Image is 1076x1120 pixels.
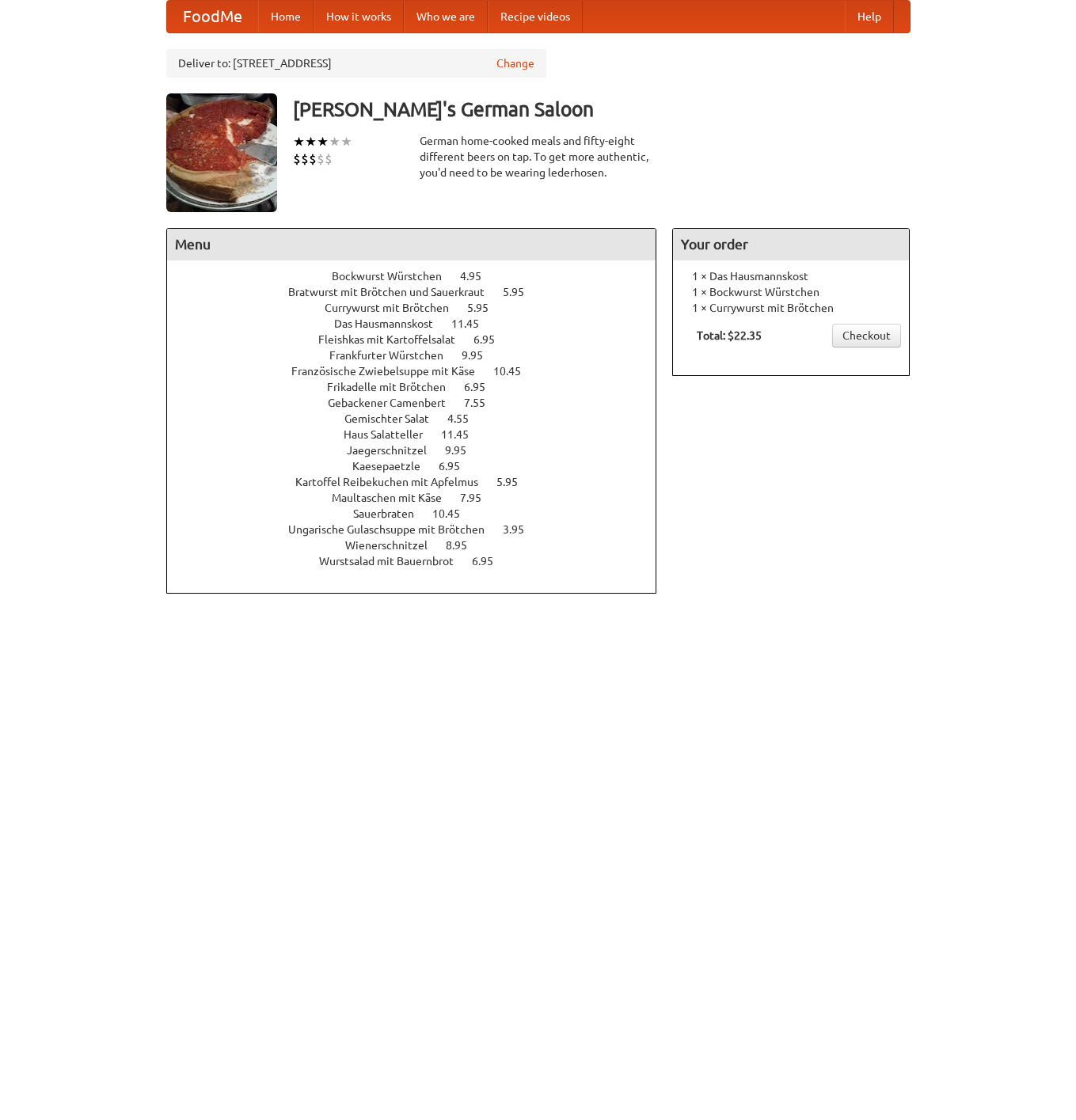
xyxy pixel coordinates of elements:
a: Jaegerschnitzel 9.95 [347,444,496,457]
a: Kartoffel Reibekuchen mit Apfelmus 5.95 [295,476,547,488]
span: Das Hausmannskost [334,317,449,330]
li: ★ [293,133,305,150]
li: 1 × Bockwurst Würstchen [681,284,901,300]
span: Gemischter Salat [344,412,445,425]
a: FoodMe [167,1,258,32]
h3: [PERSON_NAME]'s German Saloon [293,93,911,125]
a: Sauerbraten 10.45 [353,507,489,520]
span: 7.95 [460,492,497,504]
span: Jaegerschnitzel [347,444,443,457]
a: Maultaschen mit Käse 7.95 [332,492,511,504]
a: Gemischter Salat 4.55 [344,412,498,425]
a: Bratwurst mit Brötchen und Sauerkraut 5.95 [288,286,553,298]
li: ★ [340,133,352,150]
a: Fleishkas mit Kartoffelsalat 6.95 [318,333,524,346]
a: Das Hausmannskost 11.45 [334,317,508,330]
li: $ [301,150,309,168]
span: 11.45 [451,317,495,330]
span: 5.95 [503,286,540,298]
span: Bratwurst mit Brötchen und Sauerkraut [288,286,500,298]
span: 4.55 [447,412,485,425]
span: 5.95 [467,302,504,314]
b: Total: $22.35 [697,329,762,342]
li: $ [309,150,317,168]
span: 3.95 [503,523,540,536]
li: $ [293,150,301,168]
span: 11.45 [441,428,485,441]
li: $ [317,150,325,168]
span: 6.95 [472,555,509,568]
a: Currywurst mit Brötchen 5.95 [325,302,518,314]
span: Maultaschen mit Käse [332,492,458,504]
span: 10.45 [493,365,537,378]
div: German home-cooked meals and fifty-eight different beers on tap. To get more authentic, you'd nee... [420,133,657,180]
a: Wienerschnitzel 8.95 [345,539,496,552]
li: ★ [329,133,340,150]
span: Wurstsalad mit Bauernbrot [319,555,470,568]
a: Checkout [832,324,901,347]
span: Gebackener Camenbert [328,397,462,409]
li: ★ [305,133,317,150]
a: How it works [314,1,404,32]
img: angular.jpg [166,93,277,212]
div: Deliver to: [STREET_ADDRESS] [166,49,546,78]
span: Sauerbraten [353,507,430,520]
li: ★ [317,133,329,150]
span: Kaesepaetzle [352,460,436,473]
a: Haus Salatteller 11.45 [344,428,498,441]
a: Ungarische Gulaschsuppe mit Brötchen 3.95 [288,523,553,536]
a: Frikadelle mit Brötchen 6.95 [327,381,515,393]
h4: Your order [673,229,909,260]
span: 7.55 [464,397,501,409]
a: Gebackener Camenbert 7.55 [328,397,515,409]
a: Help [845,1,894,32]
a: Change [496,55,534,71]
span: 9.95 [462,349,499,362]
a: Wurstsalad mit Bauernbrot 6.95 [319,555,523,568]
span: 10.45 [432,507,476,520]
span: Bockwurst Würstchen [332,270,458,283]
span: Frankfurter Würstchen [329,349,459,362]
li: 1 × Currywurst mit Brötchen [681,300,901,316]
span: Frikadelle mit Brötchen [327,381,462,393]
span: 8.95 [446,539,483,552]
span: Wienerschnitzel [345,539,443,552]
span: 4.95 [460,270,497,283]
span: Currywurst mit Brötchen [325,302,465,314]
span: 5.95 [496,476,534,488]
a: Französische Zwiebelsuppe mit Käse 10.45 [291,365,550,378]
a: Frankfurter Würstchen 9.95 [329,349,512,362]
a: Home [258,1,314,32]
span: Kartoffel Reibekuchen mit Apfelmus [295,476,494,488]
span: 9.95 [445,444,482,457]
a: Who we are [404,1,488,32]
span: Ungarische Gulaschsuppe mit Brötchen [288,523,500,536]
a: Bockwurst Würstchen 4.95 [332,270,511,283]
a: Recipe videos [488,1,583,32]
span: Haus Salatteller [344,428,439,441]
a: Kaesepaetzle 6.95 [352,460,489,473]
span: 6.95 [464,381,501,393]
span: Fleishkas mit Kartoffelsalat [318,333,471,346]
span: 6.95 [473,333,511,346]
li: 1 × Das Hausmannskost [681,268,901,284]
li: $ [325,150,333,168]
h4: Menu [167,229,656,260]
span: 6.95 [439,460,476,473]
span: Französische Zwiebelsuppe mit Käse [291,365,491,378]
